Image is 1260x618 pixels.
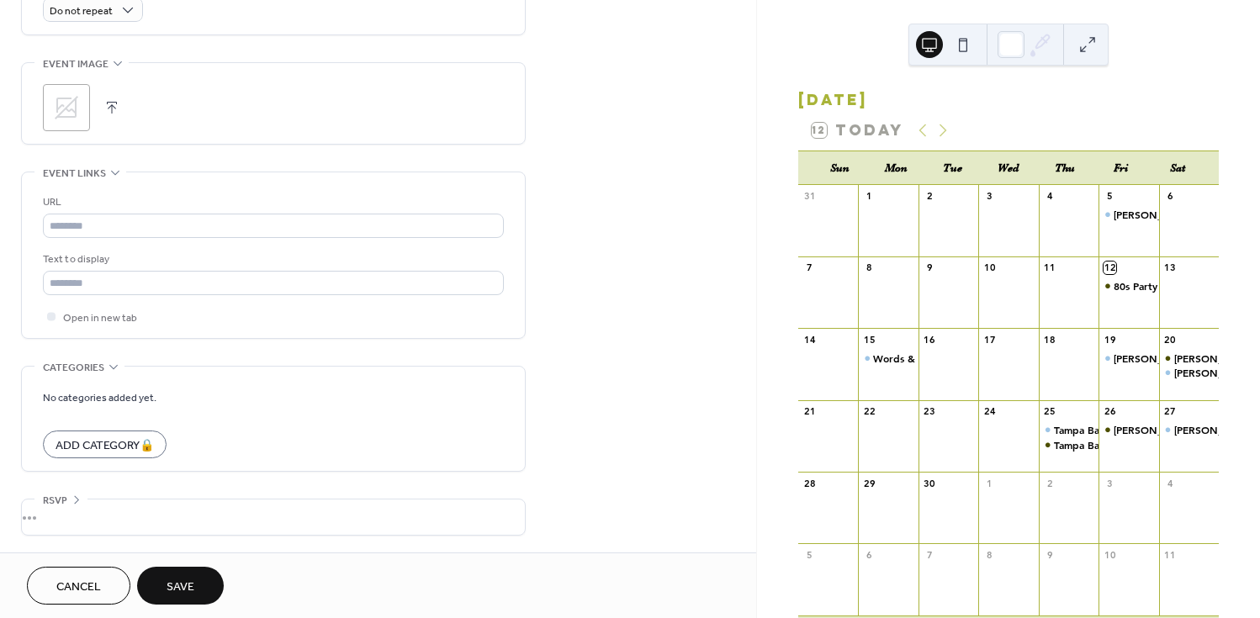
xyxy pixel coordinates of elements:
[1044,405,1056,418] div: 25
[1104,477,1116,489] div: 3
[983,190,996,203] div: 3
[43,165,106,182] span: Event links
[983,548,996,561] div: 8
[167,578,194,596] span: Save
[56,578,101,596] span: Cancel
[924,477,936,489] div: 30
[924,151,981,185] div: Tue
[1164,261,1177,274] div: 13
[1044,190,1056,203] div: 4
[1174,351,1257,366] div: [PERSON_NAME]
[1104,548,1116,561] div: 10
[1174,423,1257,437] div: [PERSON_NAME]
[803,333,816,346] div: 14
[43,251,500,268] div: Text to display
[1044,548,1056,561] div: 9
[983,261,996,274] div: 10
[803,477,816,489] div: 28
[1164,405,1177,418] div: 27
[983,477,996,489] div: 1
[863,333,876,346] div: 15
[1174,366,1257,380] div: [PERSON_NAME]
[1114,351,1196,366] div: [PERSON_NAME]
[983,333,996,346] div: 17
[1164,333,1177,346] div: 20
[868,151,924,185] div: Mon
[43,359,104,377] span: Categories
[43,389,156,407] span: No categories added yet.
[1149,151,1205,185] div: Sat
[983,405,996,418] div: 24
[1099,351,1158,366] div: Rene Schlegel
[137,567,224,605] button: Save
[1114,423,1196,437] div: [PERSON_NAME]
[863,477,876,489] div: 29
[1054,423,1143,437] div: Tampa Bay Ukulele
[858,351,918,366] div: Words & Wine Book Club
[803,405,816,418] div: 21
[1164,548,1177,561] div: 11
[863,405,876,418] div: 22
[812,151,868,185] div: Sun
[1099,423,1158,437] div: Rich Sheldon
[1039,438,1099,452] div: Tampa Bay Ukelele Society
[863,190,876,203] div: 1
[1099,279,1158,293] div: 80s Party Bingo Night - DJ Gabe
[1164,190,1177,203] div: 6
[43,55,109,73] span: Event image
[1039,423,1099,437] div: Tampa Bay Ukulele
[1104,261,1116,274] div: 12
[1044,261,1056,274] div: 11
[1159,351,1219,366] div: Greg West
[924,190,936,203] div: 2
[1104,405,1116,418] div: 26
[1104,190,1116,203] div: 5
[43,193,500,211] div: URL
[798,90,1219,110] div: [DATE]
[1114,208,1196,222] div: [PERSON_NAME]
[1159,366,1219,380] div: Greg West
[863,548,876,561] div: 6
[803,261,816,274] div: 7
[43,492,67,510] span: RSVP
[50,2,113,21] span: Do not repeat
[924,261,936,274] div: 9
[22,499,525,535] div: •••
[1054,438,1181,452] div: Tampa Bay Ukelele Society
[803,190,816,203] div: 31
[803,548,816,561] div: 5
[1159,423,1219,437] div: Jessica Rose
[924,405,936,418] div: 23
[924,333,936,346] div: 16
[1164,477,1177,489] div: 4
[1099,208,1158,222] div: Matt Zitwer
[27,567,130,605] button: Cancel
[63,309,137,327] span: Open in new tab
[1044,477,1056,489] div: 2
[924,548,936,561] div: 7
[980,151,1036,185] div: Wed
[1104,333,1116,346] div: 19
[43,84,90,131] div: ;
[1036,151,1093,185] div: Thu
[873,351,995,366] div: Words & Wine Book Club
[1093,151,1149,185] div: Fri
[863,261,876,274] div: 8
[1044,333,1056,346] div: 18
